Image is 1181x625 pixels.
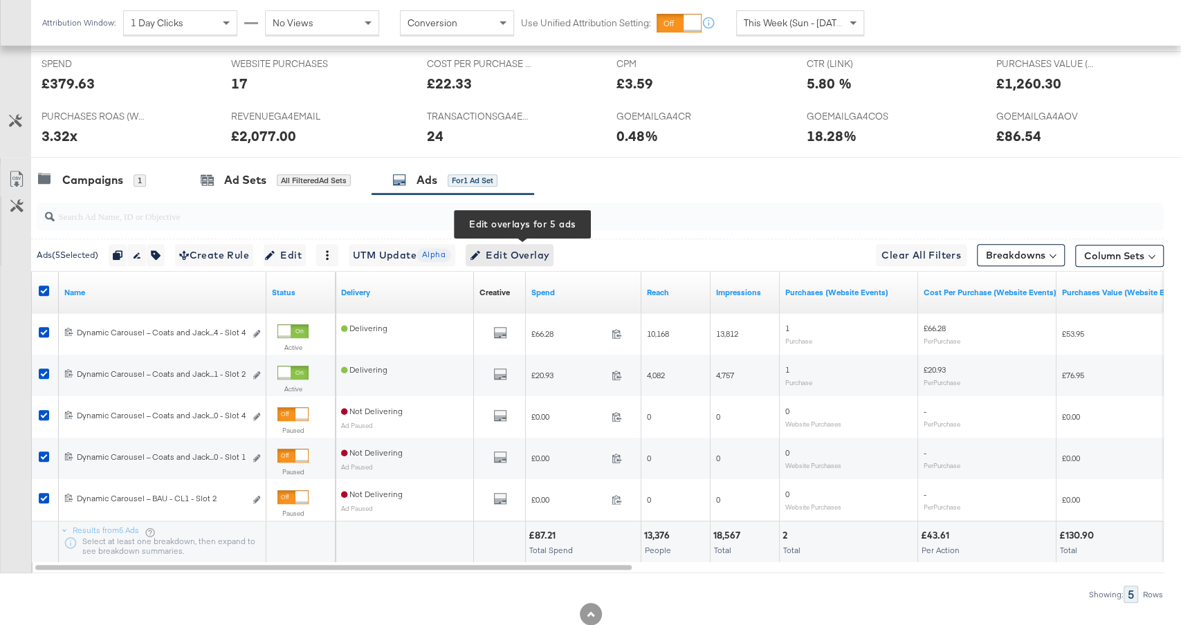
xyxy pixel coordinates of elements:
[341,421,373,429] sub: Ad Paused
[179,247,249,264] span: Create Rule
[277,467,309,476] label: Paused
[231,110,335,123] span: REVENUEGA4EMAIL
[531,453,606,463] span: £0.00
[785,287,913,298] a: The number of times a purchase was made tracked by your Custom Audience pixel on your website aft...
[42,57,145,71] span: SPEND
[272,287,330,298] a: Shows the current state of your Ad.
[531,287,636,298] a: The total amount spent to date.
[924,489,926,499] span: -
[785,503,841,511] sub: Website Purchases
[1088,590,1124,599] div: Showing:
[349,244,455,266] button: UTM UpdateAlpha
[273,17,313,29] span: No Views
[448,174,497,187] div: for 1 Ad Set
[77,327,245,338] div: Dynamic Carousel – Coats and Jack...4 - Slot 4
[264,244,306,266] button: Edit
[616,73,653,93] div: £3.59
[55,197,1061,224] input: Search Ad Name, ID or Objective
[716,453,720,463] span: 0
[616,110,720,123] span: GOEMAILGA4CR
[716,328,738,339] span: 13,812
[924,337,960,345] sub: Per Purchase
[77,451,245,463] div: Dynamic Carousel – Coats and Jack...0 - Slot 1
[427,73,472,93] div: £22.33
[1062,411,1080,422] span: £0.00
[521,17,651,30] label: Use Unified Attribution Setting:
[924,378,960,386] sub: Per Purchase
[1142,590,1164,599] div: Rows
[42,18,116,28] div: Attribution Window:
[341,463,373,471] sub: Ad Paused
[277,426,309,435] label: Paused
[647,494,651,505] span: 0
[1062,328,1084,339] span: £53.95
[268,247,302,264] span: Edit
[277,384,309,393] label: Active
[341,489,403,499] span: Not Delivering
[1075,245,1164,267] button: Column Sets
[224,172,266,188] div: Ad Sets
[644,529,674,542] div: 13,376
[1124,586,1138,603] div: 5
[785,337,812,345] sub: Purchase
[924,447,926,458] span: -
[353,247,451,264] span: UTM Update
[647,287,705,298] a: The number of people your ad was served to.
[881,247,961,264] span: Clear All Filters
[277,174,351,187] div: All Filtered Ad Sets
[647,370,665,380] span: 4,082
[924,323,946,333] span: £66.28
[175,244,253,266] button: Create Rule
[921,529,953,542] div: £43.61
[1059,529,1098,542] div: £130.90
[616,57,720,71] span: CPM
[716,494,720,505] span: 0
[1062,453,1080,463] span: £0.00
[416,172,437,188] div: Ads
[42,110,145,123] span: PURCHASES ROAS (WEBSITE EVENTS)
[785,378,812,386] sub: Purchase
[713,529,744,542] div: 18,567
[64,287,261,298] a: Ad Name.
[785,489,789,499] span: 0
[42,126,77,146] div: 3.32x
[1060,545,1077,555] span: Total
[470,247,549,264] span: Edit Overlay
[996,110,1100,123] span: GOEMAILGA4AOV
[77,410,245,421] div: Dynamic Carousel – Coats and Jack...0 - Slot 4
[479,287,510,298] a: Shows the creative associated with your ad.
[529,529,560,542] div: £87.21
[37,249,98,261] div: Ads ( 5 Selected)
[806,57,910,71] span: CTR (LINK)
[647,453,651,463] span: 0
[531,370,606,380] span: £20.93
[77,369,245,380] div: Dynamic Carousel – Coats and Jack...1 - Slot 2
[785,420,841,428] sub: Website Purchases
[876,244,967,266] button: Clear All Filters
[427,126,443,146] div: 24
[1062,494,1080,505] span: £0.00
[922,545,960,555] span: Per Action
[996,73,1061,93] div: £1,260.30
[996,57,1100,71] span: PURCHASES VALUE (WEBSITE EVENTS)
[924,420,960,428] sub: Per Purchase
[647,411,651,422] span: 0
[647,328,669,339] span: 10,168
[479,287,510,298] div: Creative
[1062,370,1084,380] span: £76.95
[716,287,774,298] a: The number of times your ad was served. On mobile apps an ad is counted as served the first time ...
[806,126,856,146] div: 18.28%
[924,406,926,416] span: -
[977,244,1065,266] button: Breakdowns
[341,504,373,512] sub: Ad Paused
[77,493,245,504] div: Dynamic Carousel – BAU - CL1 - Slot 2
[408,17,457,29] span: Conversion
[716,411,720,422] span: 0
[427,57,531,71] span: COST PER PURCHASE (WEBSITE EVENTS)
[531,411,606,422] span: £0.00
[806,73,851,93] div: 5.80 %
[616,126,658,146] div: 0.48%
[785,364,789,375] span: 1
[341,287,468,298] a: Reflects the ability of your Ad to achieve delivery.
[341,406,403,416] span: Not Delivering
